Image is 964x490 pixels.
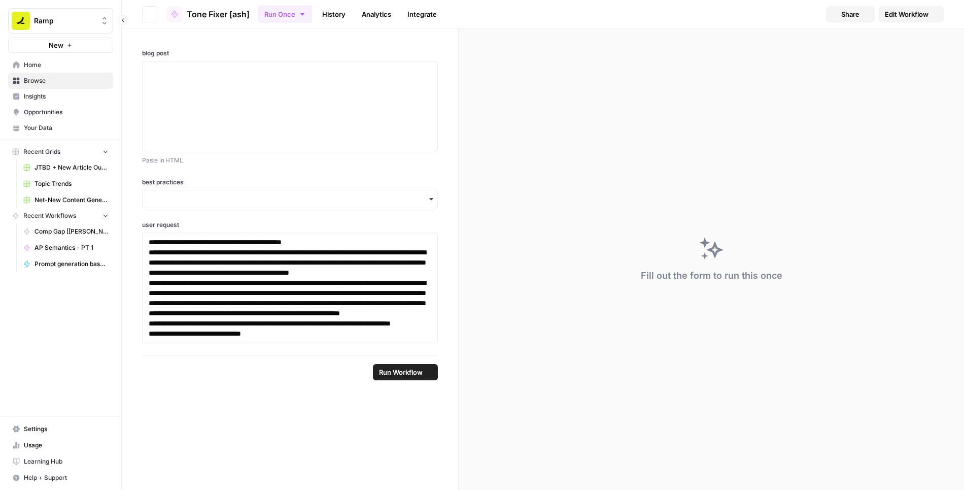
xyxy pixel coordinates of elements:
a: Home [8,57,113,73]
label: user request [142,220,438,230]
span: Settings [24,424,109,434]
span: Recent Workflows [23,211,76,220]
a: Analytics [356,6,397,22]
span: Learning Hub [24,457,109,466]
a: Topic Trends [19,176,113,192]
span: Browse [24,76,109,85]
span: Topic Trends [35,179,109,188]
span: New [49,40,63,50]
span: Recent Grids [23,147,60,156]
span: Run Workflow [379,367,423,377]
a: Prompt generation based on URL v1 [19,256,113,272]
a: Learning Hub [8,453,113,470]
a: Your Data [8,120,113,136]
button: New [8,38,113,53]
a: JTBD + New Article Output [19,159,113,176]
button: Run Once [258,6,312,23]
span: Share [841,9,859,19]
button: Recent Grids [8,144,113,159]
span: Your Data [24,123,109,133]
p: Paste in HTML [142,155,438,166]
label: best practices [142,178,438,187]
span: Home [24,60,109,70]
a: Integrate [401,6,443,22]
img: Ramp Logo [12,12,30,30]
span: Ramp [34,16,95,26]
label: blog post [142,49,438,58]
span: JTBD + New Article Output [35,163,109,172]
span: Opportunities [24,108,109,117]
span: Edit Workflow [885,9,928,19]
span: Insights [24,92,109,101]
span: Prompt generation based on URL v1 [35,259,109,269]
span: Tone Fixer [ash] [187,8,250,20]
a: Usage [8,437,113,453]
div: Fill out the form to run this once [641,269,782,283]
a: Browse [8,73,113,89]
span: AP Semantics - PT 1 [35,243,109,252]
a: History [316,6,352,22]
a: Net-New Content Generator - Grid Template [19,192,113,208]
span: Help + Support [24,473,109,482]
a: Settings [8,421,113,437]
a: AP Semantics - PT 1 [19,240,113,256]
button: Help + Support [8,470,113,486]
a: Insights [8,88,113,105]
a: Opportunities [8,104,113,120]
span: Usage [24,441,109,450]
button: Workspace: Ramp [8,8,113,34]
a: Tone Fixer [ash] [166,6,250,22]
button: Recent Workflows [8,208,113,223]
a: Edit Workflow [879,6,944,22]
button: Share [826,6,875,22]
span: Comp Gap [[PERSON_NAME]'s Vers] [35,227,109,236]
button: Run Workflow [373,364,438,380]
span: Net-New Content Generator - Grid Template [35,195,109,205]
a: Comp Gap [[PERSON_NAME]'s Vers] [19,223,113,240]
